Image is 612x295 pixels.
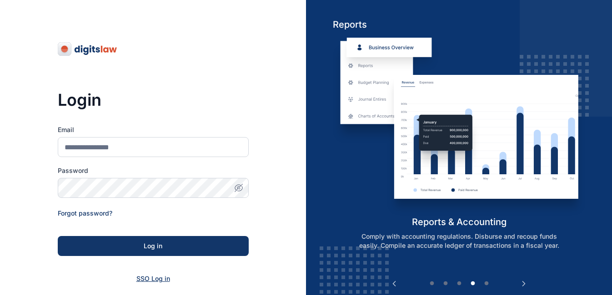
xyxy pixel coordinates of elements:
[427,279,436,288] button: 1
[72,241,234,251] div: Log in
[390,279,399,288] button: Previous
[333,18,585,31] h5: Reports
[58,42,118,56] img: digitslaw-logo
[58,166,249,175] label: Password
[343,232,576,250] p: Comply with accounting regulations. Disburse and recoup funds easily. Compile an accurate ledger ...
[468,279,477,288] button: 4
[441,279,450,288] button: 2
[519,279,528,288] button: Next
[58,125,249,134] label: Email
[333,216,585,228] h5: reports & accounting
[333,38,585,216] img: reports-and-accounting
[58,91,249,109] h3: Login
[58,236,249,256] button: Log in
[58,209,112,217] a: Forgot password?
[482,279,491,288] button: 5
[455,279,464,288] button: 3
[136,275,170,282] a: SSO Log in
